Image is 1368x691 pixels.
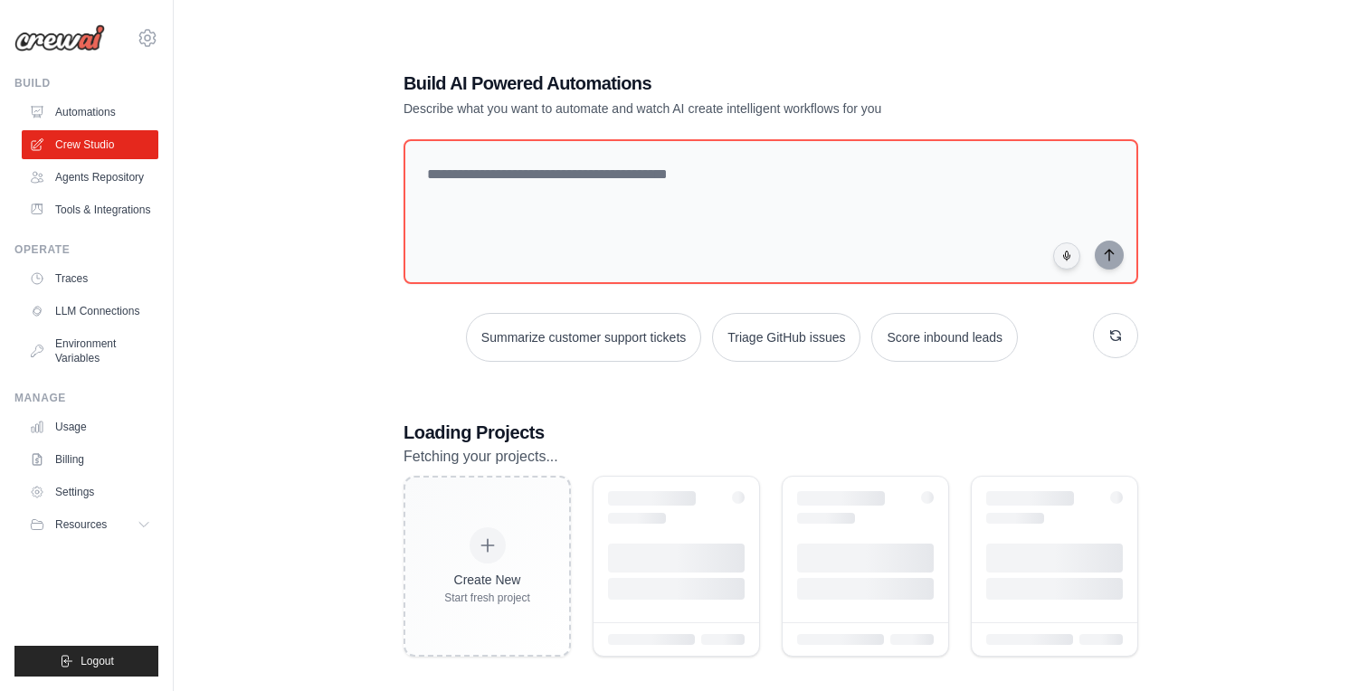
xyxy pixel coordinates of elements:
[14,646,158,677] button: Logout
[404,99,1012,118] p: Describe what you want to automate and watch AI create intelligent workflows for you
[22,98,158,127] a: Automations
[22,130,158,159] a: Crew Studio
[55,517,107,532] span: Resources
[404,420,1138,445] h3: Loading Projects
[22,297,158,326] a: LLM Connections
[14,391,158,405] div: Manage
[1093,313,1138,358] button: Get new suggestions
[14,24,105,52] img: Logo
[22,510,158,539] button: Resources
[444,571,530,589] div: Create New
[14,76,158,90] div: Build
[22,264,158,293] a: Traces
[22,445,158,474] a: Billing
[22,478,158,506] a: Settings
[712,313,860,362] button: Triage GitHub issues
[404,71,1012,96] h1: Build AI Powered Automations
[81,654,114,668] span: Logout
[22,329,158,373] a: Environment Variables
[22,163,158,192] a: Agents Repository
[22,412,158,441] a: Usage
[14,242,158,257] div: Operate
[444,591,530,605] div: Start fresh project
[871,313,1018,362] button: Score inbound leads
[22,195,158,224] a: Tools & Integrations
[1053,242,1080,270] button: Click to speak your automation idea
[404,445,1138,469] p: Fetching your projects...
[466,313,701,362] button: Summarize customer support tickets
